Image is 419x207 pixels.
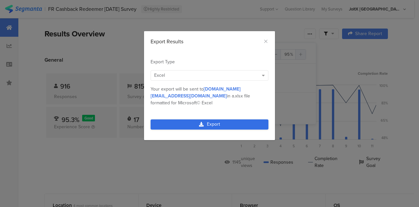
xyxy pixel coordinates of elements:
[151,86,241,99] span: [DOMAIN_NAME][EMAIL_ADDRESS][DOMAIN_NAME]
[151,86,268,106] div: Your export will be sent to in a
[151,58,268,65] div: Export Type
[151,38,268,45] div: Export Results
[263,38,268,45] button: Close
[144,31,275,140] div: dialog
[154,72,165,79] span: Excel
[151,93,250,106] span: .xlsx file formatted for Microsoft© Excel
[151,119,268,130] a: Export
